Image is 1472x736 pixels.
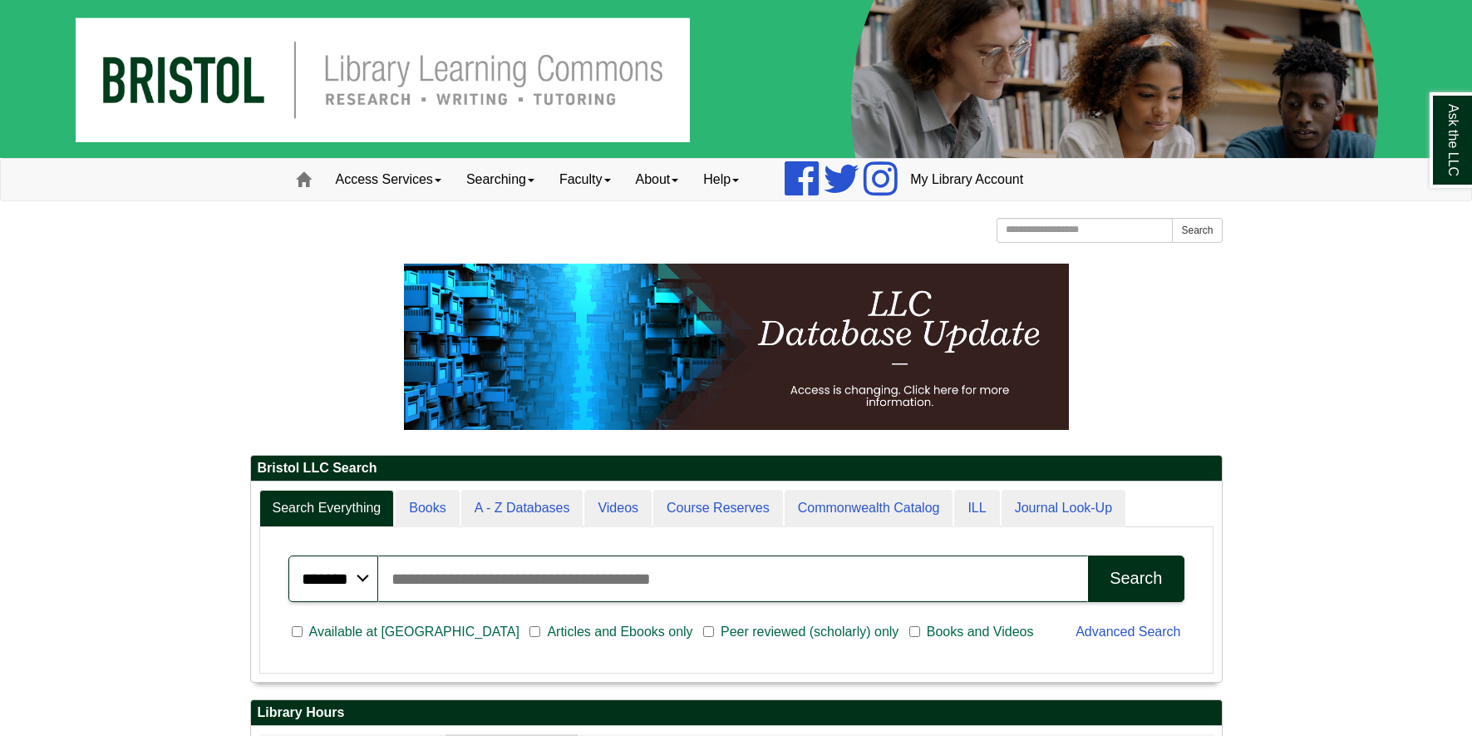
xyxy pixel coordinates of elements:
a: Course Reserves [653,490,783,527]
h2: Bristol LLC Search [251,456,1222,482]
span: Available at [GEOGRAPHIC_DATA] [303,622,526,642]
a: My Library Account [898,159,1036,200]
a: Journal Look-Up [1002,490,1125,527]
button: Search [1172,218,1222,243]
a: Advanced Search [1076,625,1180,639]
a: Faculty [547,159,623,200]
a: A - Z Databases [461,490,583,527]
div: Search [1110,569,1162,588]
input: Peer reviewed (scholarly) only [703,625,714,640]
img: HTML tutorial [404,264,1069,430]
h2: Library Hours [251,700,1222,726]
button: Search [1088,556,1184,602]
span: Peer reviewed (scholarly) only [714,622,905,642]
a: Books [396,490,459,527]
a: Access Services [323,159,454,200]
a: About [623,159,692,200]
input: Available at [GEOGRAPHIC_DATA] [292,625,303,640]
a: Searching [454,159,547,200]
span: Articles and Ebooks only [540,622,699,642]
a: Help [691,159,751,200]
input: Books and Videos [909,625,920,640]
a: Videos [584,490,652,527]
a: Commonwealth Catalog [785,490,953,527]
a: Search Everything [259,490,395,527]
span: Books and Videos [920,622,1041,642]
a: ILL [954,490,999,527]
input: Articles and Ebooks only [529,625,540,640]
